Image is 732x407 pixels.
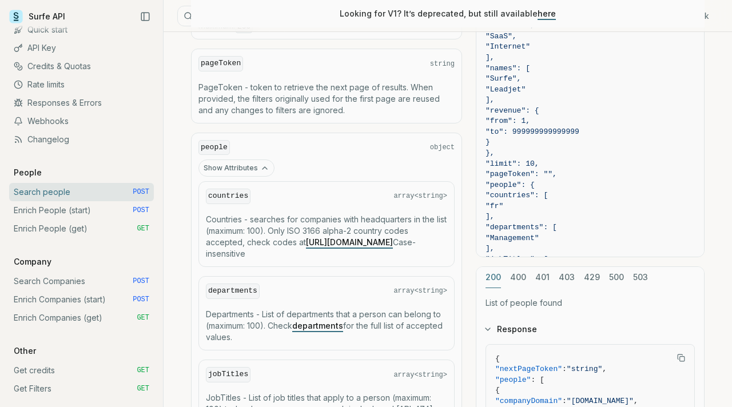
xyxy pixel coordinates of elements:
a: Enrich People (start) POST [9,201,154,220]
span: GET [137,224,149,233]
span: "names": [ [486,63,530,72]
span: array<string> [393,191,447,201]
a: Search Companies POST [9,272,154,290]
a: Credits & Quotas [9,57,154,75]
span: array<string> [393,370,447,380]
span: "SaaS", [486,32,517,41]
button: 200 [486,267,501,288]
span: : [562,365,567,373]
a: Get credits GET [9,361,154,380]
a: Search people POST [9,183,154,201]
span: "Surfe", [486,74,521,83]
span: "Management" [486,233,539,242]
a: here [538,9,556,18]
span: GET [137,384,149,393]
a: Enrich Companies (start) POST [9,290,154,309]
p: Departments - List of departments that a person can belong to (maximum: 100). Check for the full ... [206,309,447,343]
span: { [495,386,500,394]
button: Collapse Sidebar [137,8,154,25]
p: People [9,167,46,178]
a: Enrich Companies (get) GET [9,309,154,327]
a: Surfe API [9,8,65,25]
button: 403 [559,267,575,288]
a: Enrich People (get) GET [9,220,154,238]
p: PageToken - token to retrieve the next page of results. When provided, the filters originally use... [198,82,455,116]
span: string [430,59,455,69]
code: people [198,140,230,155]
span: "people" [495,376,531,384]
span: , [602,365,607,373]
span: ], [486,244,495,253]
span: "[DOMAIN_NAME]" [567,397,634,405]
span: "Leadjet" [486,85,526,94]
p: Looking for V1? It’s deprecated, but still available [340,8,556,19]
span: } [486,138,490,146]
a: Get Filters GET [9,380,154,398]
span: POST [133,295,149,304]
span: "Internet" [486,42,530,51]
span: : [562,397,567,405]
a: API Key [9,39,154,57]
button: 500 [609,267,624,288]
code: jobTitles [206,367,250,382]
span: "revenue": { [486,106,539,115]
span: "departments": [ [486,223,557,232]
code: pageToken [198,56,243,71]
span: "pageToken": "", [486,170,557,178]
a: [URL][DOMAIN_NAME] [306,237,393,247]
span: "limit": 10, [486,159,539,168]
button: 400 [510,267,526,288]
span: POST [133,206,149,215]
span: "to": 999999999999999 [486,127,579,136]
code: countries [206,189,250,204]
p: List of people found [486,297,695,309]
p: Company [9,256,56,268]
span: "nextPageToken" [495,365,562,373]
a: Responses & Errors [9,94,154,112]
button: 503 [633,267,648,288]
span: : [ [531,376,544,384]
span: object [430,143,455,152]
span: "fr" [486,202,503,210]
p: Countries - searches for companies with headquarters in the list (maximum: 100). Only ISO 3166 al... [206,214,447,260]
span: }, [486,149,495,157]
a: departments [292,321,343,330]
span: ], [486,53,495,62]
span: POST [133,187,149,197]
span: ], [486,95,495,104]
button: Copy Text [673,349,690,366]
a: Rate limits [9,75,154,94]
span: "string" [567,365,602,373]
span: array<string> [393,286,447,296]
span: ], [486,212,495,221]
span: "companyDomain" [495,397,562,405]
button: Response [476,314,704,344]
span: "countries": [ [486,191,548,199]
code: departments [206,284,260,299]
a: Changelog [9,130,154,149]
button: 429 [584,267,600,288]
button: Search⌘K [177,6,463,26]
a: Webhooks [9,112,154,130]
span: GET [137,313,149,322]
a: Quick start [9,21,154,39]
span: "people": { [486,181,535,189]
span: POST [133,277,149,286]
span: , [634,397,638,405]
button: 401 [535,267,550,288]
span: "from": 1, [486,117,530,125]
span: GET [137,366,149,375]
span: { [495,354,500,362]
p: Other [9,345,41,357]
span: "jobTitles": [ [486,255,548,264]
button: Show Attributes [198,159,274,177]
